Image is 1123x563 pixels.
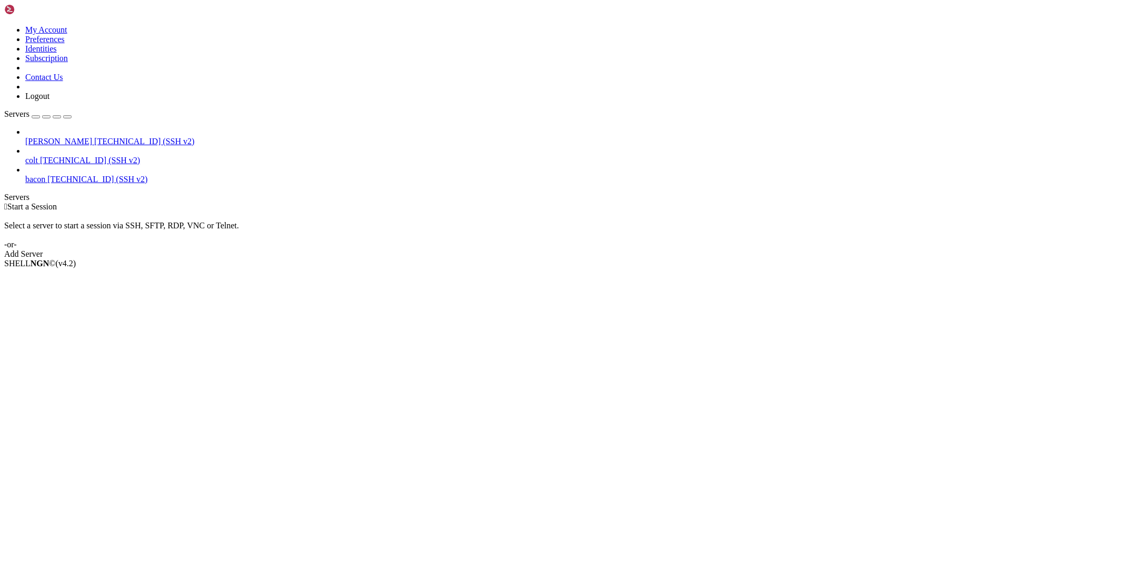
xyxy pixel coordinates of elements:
[4,109,29,118] span: Servers
[25,156,1119,165] a: colt [TECHNICAL_ID] (SSH v2)
[94,137,194,146] span: [TECHNICAL_ID] (SSH v2)
[25,156,38,165] span: colt
[4,202,7,211] span: 
[25,137,1119,146] a: [PERSON_NAME] [TECHNICAL_ID] (SSH v2)
[4,4,65,15] img: Shellngn
[25,44,57,53] a: Identities
[7,202,57,211] span: Start a Session
[25,73,63,82] a: Contact Us
[40,156,140,165] span: [TECHNICAL_ID] (SSH v2)
[4,212,1119,249] div: Select a server to start a session via SSH, SFTP, RDP, VNC or Telnet. -or-
[25,35,65,44] a: Preferences
[4,249,1119,259] div: Add Server
[4,259,76,268] span: SHELL ©
[4,193,1119,202] div: Servers
[31,259,49,268] b: NGN
[25,54,68,63] a: Subscription
[56,259,76,268] span: 4.2.0
[47,175,147,184] span: [TECHNICAL_ID] (SSH v2)
[25,165,1119,184] li: bacon [TECHNICAL_ID] (SSH v2)
[4,109,72,118] a: Servers
[25,25,67,34] a: My Account
[25,175,45,184] span: bacon
[25,92,49,100] a: Logout
[25,146,1119,165] li: colt [TECHNICAL_ID] (SSH v2)
[25,137,92,146] span: [PERSON_NAME]
[25,127,1119,146] li: [PERSON_NAME] [TECHNICAL_ID] (SSH v2)
[25,175,1119,184] a: bacon [TECHNICAL_ID] (SSH v2)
